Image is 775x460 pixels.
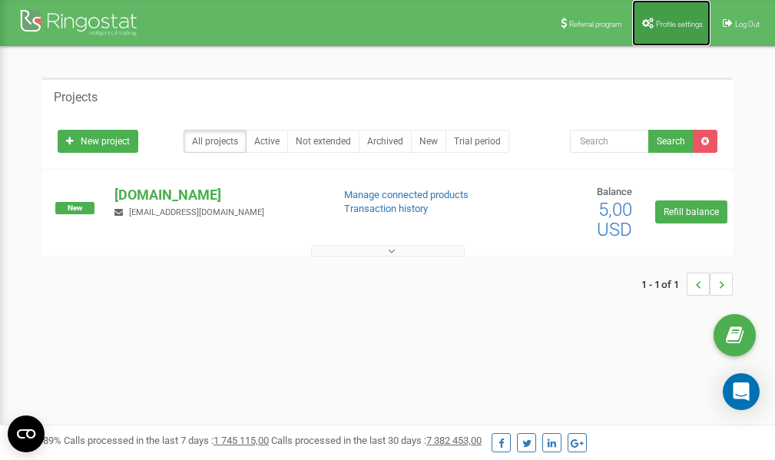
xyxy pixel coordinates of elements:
[246,130,288,153] a: Active
[359,130,412,153] a: Archived
[344,189,469,200] a: Manage connected products
[641,257,733,311] nav: ...
[129,207,264,217] span: [EMAIL_ADDRESS][DOMAIN_NAME]
[64,435,269,446] span: Calls processed in the last 7 days :
[735,20,760,28] span: Log Out
[569,20,622,28] span: Referral program
[8,415,45,452] button: Open CMP widget
[597,199,632,240] span: 5,00 USD
[641,273,687,296] span: 1 - 1 of 1
[648,130,694,153] button: Search
[426,435,482,446] u: 7 382 453,00
[55,202,94,214] span: New
[570,130,649,153] input: Search
[655,200,727,223] a: Refill balance
[114,185,319,205] p: [DOMAIN_NAME]
[656,20,703,28] span: Profile settings
[411,130,446,153] a: New
[445,130,509,153] a: Trial period
[271,435,482,446] span: Calls processed in the last 30 days :
[214,435,269,446] u: 1 745 115,00
[723,373,760,410] div: Open Intercom Messenger
[58,130,138,153] a: New project
[184,130,247,153] a: All projects
[54,91,98,104] h5: Projects
[597,186,632,197] span: Balance
[344,203,428,214] a: Transaction history
[287,130,359,153] a: Not extended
